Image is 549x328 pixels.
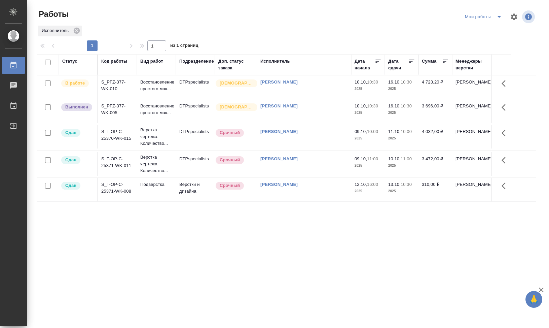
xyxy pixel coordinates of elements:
[101,58,127,65] div: Код работы
[179,58,214,65] div: Подразделение
[355,79,367,85] p: 10.10,
[388,58,408,71] div: Дата сдачи
[355,109,381,116] p: 2025
[455,156,488,162] p: [PERSON_NAME]
[355,162,381,169] p: 2025
[176,125,215,149] td: DTPspecialists
[140,181,173,188] p: Подверстка
[498,75,514,92] button: Здесь прячутся важные кнопки
[65,80,85,87] p: В работе
[418,152,452,176] td: 3 472,00 ₽
[220,129,240,136] p: Срочный
[388,109,415,116] p: 2025
[367,156,378,161] p: 11:00
[455,128,488,135] p: [PERSON_NAME]
[498,152,514,168] button: Здесь прячутся важные кнопки
[401,156,412,161] p: 11:00
[220,104,253,110] p: [DEMOGRAPHIC_DATA]
[455,181,488,188] p: [PERSON_NAME]
[355,129,367,134] p: 09.10,
[176,75,215,99] td: DTPspecialists
[220,80,253,87] p: [DEMOGRAPHIC_DATA]
[260,129,298,134] a: [PERSON_NAME]
[98,125,137,149] td: S_T-OP-C-25370-WK-015
[218,58,254,71] div: Доп. статус заказа
[498,178,514,194] button: Здесь прячутся важные кнопки
[61,79,94,88] div: Исполнитель выполняет работу
[140,58,163,65] div: Вид работ
[498,125,514,141] button: Здесь прячутся важные кнопки
[463,11,506,22] div: split button
[355,103,367,108] p: 10.10,
[65,182,76,189] p: Сдан
[140,103,173,116] p: Восстановление простого мак...
[98,75,137,99] td: S_PFZ-377-WK-010
[61,128,94,137] div: Менеджер проверил работу исполнителя, передает ее на следующий этап
[418,178,452,201] td: 310,00 ₽
[418,75,452,99] td: 4 723,20 ₽
[388,188,415,195] p: 2025
[401,79,412,85] p: 10:30
[367,129,378,134] p: 10:00
[140,79,173,92] p: Восстановление простого мак...
[220,182,240,189] p: Срочный
[65,104,88,110] p: Выполнен
[98,99,137,123] td: S_PFZ-377-WK-005
[355,182,367,187] p: 12.10,
[528,292,540,306] span: 🙏
[260,58,290,65] div: Исполнитель
[170,41,198,51] span: из 1 страниц
[418,125,452,149] td: 4 032,00 ₽
[455,103,488,109] p: [PERSON_NAME]
[525,291,542,308] button: 🙏
[37,9,69,20] span: Работы
[65,129,76,136] p: Сдан
[522,10,536,23] span: Посмотреть информацию
[388,79,401,85] p: 16.10,
[38,26,82,36] div: Исполнитель
[62,58,77,65] div: Статус
[140,127,173,147] p: Верстка чертежа. Количество...
[98,152,137,176] td: S_T-OP-C-25371-WK-011
[260,156,298,161] a: [PERSON_NAME]
[42,27,71,34] p: Исполнитель
[455,58,488,71] div: Менеджеры верстки
[176,152,215,176] td: DTPspecialists
[355,86,381,92] p: 2025
[388,86,415,92] p: 2025
[140,154,173,174] p: Верстка чертежа. Количество...
[367,103,378,108] p: 10:30
[455,79,488,86] p: [PERSON_NAME]
[401,103,412,108] p: 10:30
[388,156,401,161] p: 10.10,
[98,178,137,201] td: S_T-OP-C-25371-WK-008
[260,79,298,85] a: [PERSON_NAME]
[388,135,415,142] p: 2025
[355,156,367,161] p: 09.10,
[401,182,412,187] p: 10:30
[401,129,412,134] p: 10:00
[498,99,514,116] button: Здесь прячутся важные кнопки
[220,157,240,163] p: Срочный
[422,58,436,65] div: Сумма
[355,188,381,195] p: 2025
[176,178,215,201] td: Верстки и дизайна
[260,182,298,187] a: [PERSON_NAME]
[506,9,522,25] span: Настроить таблицу
[260,103,298,108] a: [PERSON_NAME]
[367,79,378,85] p: 10:30
[355,135,381,142] p: 2025
[388,129,401,134] p: 11.10,
[355,58,375,71] div: Дата начала
[418,99,452,123] td: 3 696,00 ₽
[65,157,76,163] p: Сдан
[367,182,378,187] p: 16:00
[388,103,401,108] p: 16.10,
[388,162,415,169] p: 2025
[388,182,401,187] p: 13.10,
[176,99,215,123] td: DTPspecialists
[61,103,94,112] div: Исполнитель завершил работу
